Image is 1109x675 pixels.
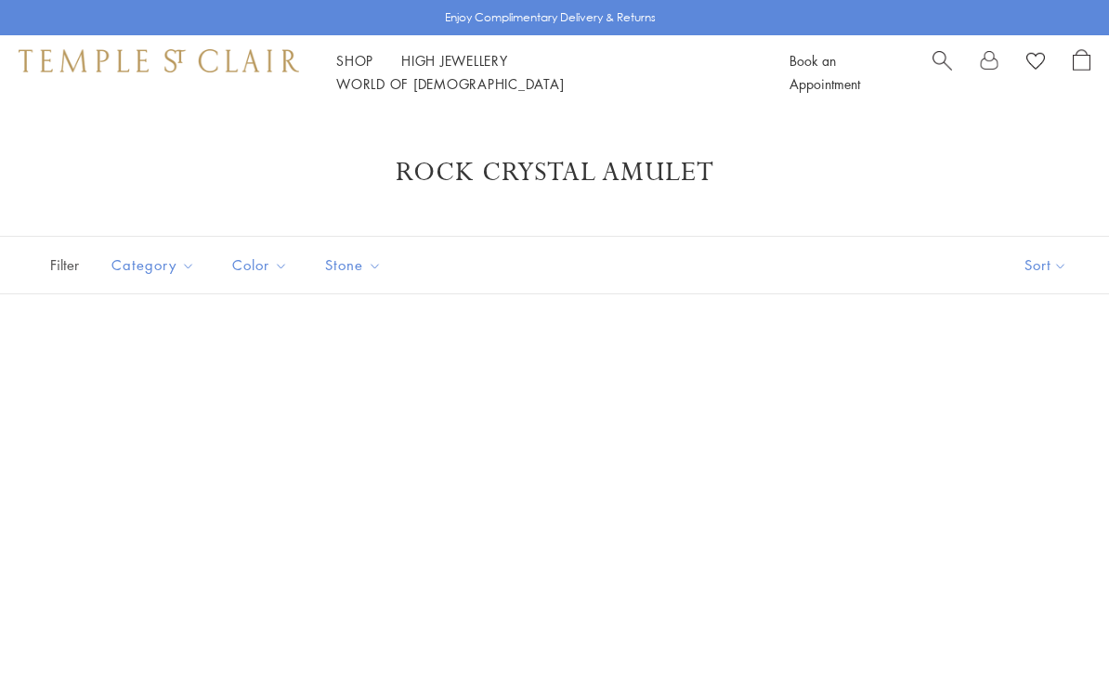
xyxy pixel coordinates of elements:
a: Open Shopping Bag [1073,49,1090,96]
button: Stone [311,244,396,286]
a: World of [DEMOGRAPHIC_DATA]World of [DEMOGRAPHIC_DATA] [336,74,564,93]
span: Category [102,253,209,277]
a: P54801-E18BM [749,341,1063,655]
a: ShopShop [336,51,373,70]
span: Color [223,253,302,277]
button: Color [218,244,302,286]
img: Temple St. Clair [19,49,299,71]
button: Category [98,244,209,286]
a: High JewelleryHigh Jewellery [401,51,508,70]
a: Book an Appointment [789,51,860,93]
nav: Main navigation [336,49,748,96]
h1: Rock Crystal Amulet [74,156,1035,189]
a: View Wishlist [1026,49,1045,77]
p: Enjoy Complimentary Delivery & Returns [445,8,656,27]
span: Stone [316,253,396,277]
a: 18K Archival Amulet [46,341,360,655]
a: P54801-E18BM [398,341,711,655]
a: Search [933,49,952,96]
button: Show sort by [983,237,1109,293]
